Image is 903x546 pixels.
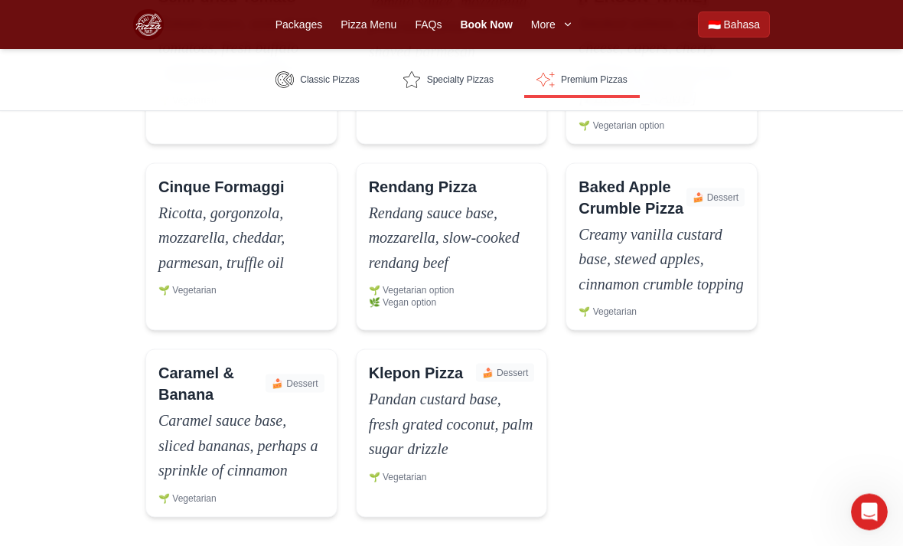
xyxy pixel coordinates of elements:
a: FAQs [415,17,442,32]
span: 🍰 [272,378,283,389]
span: Classic Pizzas [300,74,359,86]
img: Classic Pizzas [275,70,294,89]
h3: Klepon Pizza [369,362,463,384]
div: Rendang Pizza Pizza - Bali Pizza Party [356,163,548,332]
span: 🌱 Vegetarian option [579,119,664,132]
h3: Rendang Pizza [369,176,477,198]
span: 🍰 [693,192,704,203]
span: Specialty Pizzas [427,74,494,86]
h3: Cinque Formaggi [158,176,284,198]
a: Classic Pizzas [263,61,371,98]
img: Specialty Pizzas [403,70,421,89]
a: Pizza Menu [341,17,396,32]
p: Caramel sauce base, sliced bananas, perhaps a sprinkle of cinnamon [158,408,324,483]
img: Premium Pizzas [536,70,555,89]
span: 🌱 Vegetarian [579,306,637,318]
p: Pandan custard base, fresh grated coconut, palm sugar drizzle [369,387,535,462]
span: Dessert [476,364,534,382]
a: Specialty Pizzas [390,61,506,98]
div: Klepon Pizza Pizza (also known as Dessert Pizza, Pandan Coconut Pizza) - Bali Pizza Party [356,349,548,518]
a: Premium Pizzas [524,61,640,98]
p: Creamy vanilla custard base, stewed apples, cinnamon crumble topping [579,222,745,297]
div: Cinque Formaggi Pizza (also known as Cheese, Five Cheese) - Bali Pizza Party [145,163,337,332]
span: 🌱 Vegetarian [369,471,427,483]
span: Dessert [266,374,324,393]
h3: Caramel & Banana [158,362,266,405]
button: More [531,17,574,32]
iframe: Intercom live chat [851,494,888,531]
h3: Baked Apple Crumble Pizza [579,176,686,219]
a: Packages [275,17,322,32]
span: More [531,17,556,32]
span: 🌱 Vegetarian [158,492,217,505]
span: Dessert [686,188,745,207]
a: Beralih ke Bahasa Indonesia [698,11,770,38]
span: 🍰 [482,368,494,378]
span: 🌱 Vegetarian [158,284,217,296]
span: 🌱 Vegetarian option [369,284,455,296]
span: 🌿 Vegan option [369,296,436,309]
p: Rendang sauce base, mozzarella, slow-cooked rendang beef [369,201,535,276]
span: Premium Pizzas [561,74,628,86]
a: Book Now [460,17,512,32]
span: Bahasa [724,17,760,32]
p: Ricotta, gorgonzola, mozzarella, cheddar, parmesan, truffle oil [158,201,324,276]
div: Caramel & Banana Pizza (also known as Dessert Pizza) - Bali Pizza Party [145,349,337,518]
div: Baked Apple Crumble Pizza Pizza (also known as Dessert Pizza) - Bali Pizza Party [566,163,758,332]
img: Bali Pizza Party Logo [133,9,164,40]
